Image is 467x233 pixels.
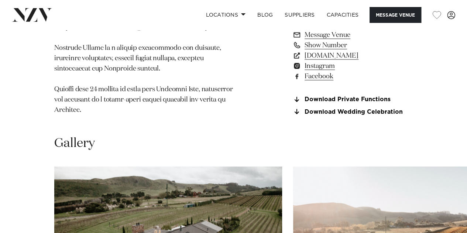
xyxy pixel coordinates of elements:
[292,109,413,115] a: Download Wedding Celebration
[292,61,413,71] a: Instagram
[279,7,320,23] a: SUPPLIERS
[292,96,413,103] a: Download Private Functions
[54,135,95,151] h2: Gallery
[321,7,365,23] a: Capacities
[251,7,279,23] a: BLOG
[292,50,413,61] a: [DOMAIN_NAME]
[292,71,413,81] a: Facebook
[200,7,251,23] a: Locations
[292,40,413,50] a: Show Number
[12,8,52,21] img: nzv-logo.png
[370,7,421,23] button: Message Venue
[292,30,413,40] a: Message Venue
